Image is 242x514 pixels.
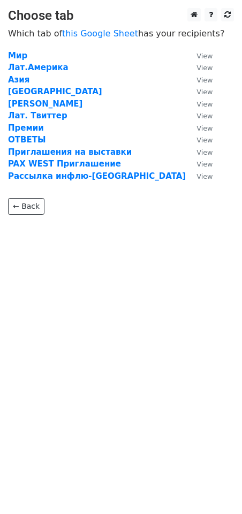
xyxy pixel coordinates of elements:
[8,159,121,169] a: PAX WEST Приглашение
[196,124,213,132] small: View
[186,51,213,61] a: View
[186,159,213,169] a: View
[8,51,27,61] a: Мир
[196,64,213,72] small: View
[8,75,29,85] a: Азия
[8,99,82,109] a: [PERSON_NAME]
[186,111,213,120] a: View
[8,87,102,96] a: [GEOGRAPHIC_DATA]
[8,28,234,39] p: Which tab of has your recipients?
[186,171,213,181] a: View
[196,112,213,120] small: View
[186,135,213,145] a: View
[186,87,213,96] a: View
[186,75,213,85] a: View
[196,136,213,144] small: View
[196,148,213,156] small: View
[186,99,213,109] a: View
[196,100,213,108] small: View
[8,8,234,24] h3: Choose tab
[8,147,132,157] a: Приглашения на выставки
[186,147,213,157] a: View
[186,123,213,133] a: View
[8,111,67,120] a: Лат. Твиттер
[186,63,213,72] a: View
[8,63,69,72] a: Лат.Америка
[196,76,213,84] small: View
[196,52,213,60] small: View
[62,28,138,39] a: this Google Sheet
[8,171,186,181] a: Рассылка инфлю-[GEOGRAPHIC_DATA]
[8,198,44,215] a: ← Back
[196,172,213,180] small: View
[196,160,213,168] small: View
[8,135,46,145] a: ОТВЕТЫ
[196,88,213,96] small: View
[8,123,44,133] a: Премии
